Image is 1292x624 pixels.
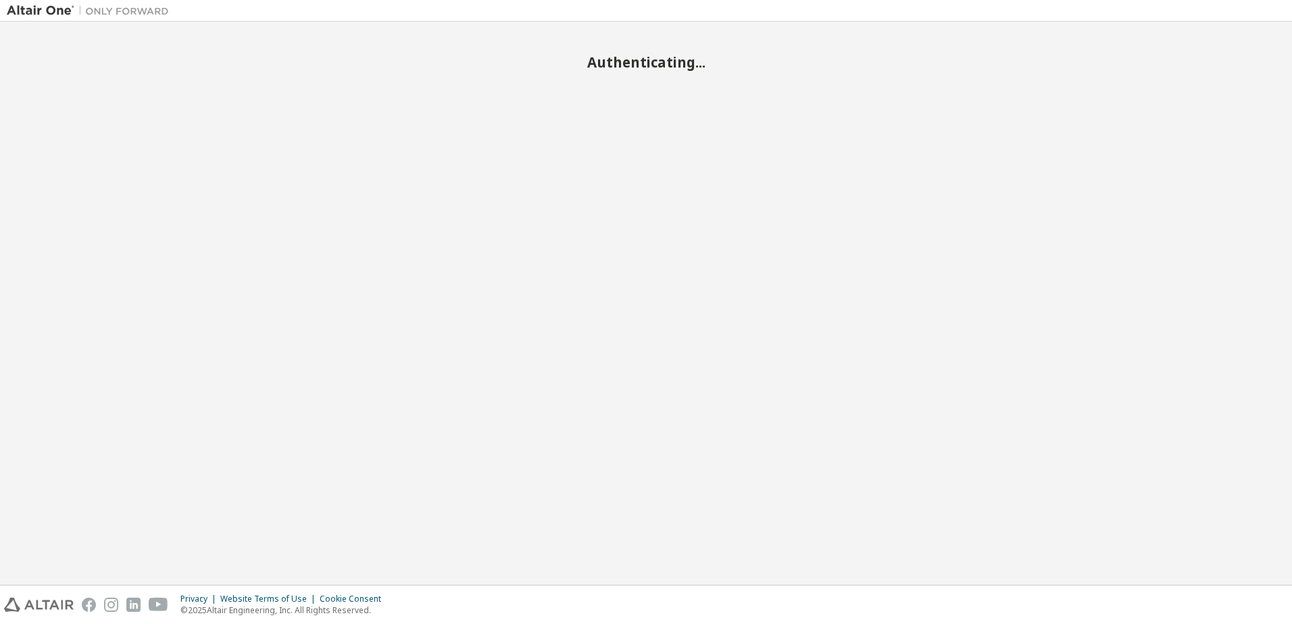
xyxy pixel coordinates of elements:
[149,598,168,612] img: youtube.svg
[82,598,96,612] img: facebook.svg
[7,53,1285,71] h2: Authenticating...
[320,594,389,604] div: Cookie Consent
[180,594,220,604] div: Privacy
[7,4,176,18] img: Altair One
[126,598,141,612] img: linkedin.svg
[4,598,74,612] img: altair_logo.svg
[180,604,389,616] p: © 2025 Altair Engineering, Inc. All Rights Reserved.
[104,598,118,612] img: instagram.svg
[220,594,320,604] div: Website Terms of Use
